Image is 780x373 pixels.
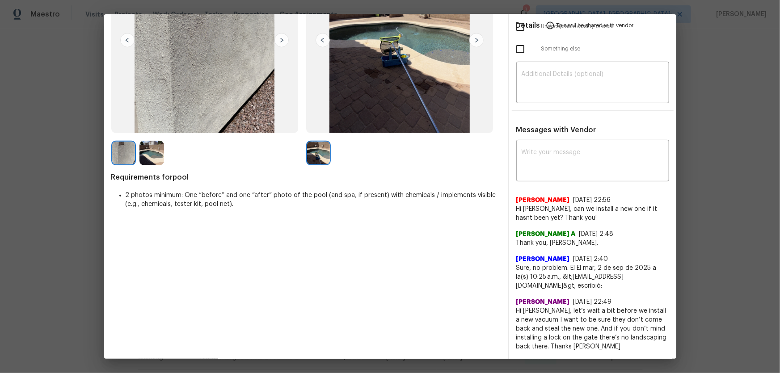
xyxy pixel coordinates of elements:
li: 2 photos minimum: One “before” and one “after” photo of the pool (and spa, if present) with chemi... [126,191,501,209]
img: left-chevron-button-url [316,33,330,47]
span: [PERSON_NAME] A [516,230,576,239]
span: Something else [541,45,669,53]
span: Sure, no problem. El El mar, 2 de sep de 2025 a la(s) 10:25 a.m., &lt;[EMAIL_ADDRESS][DOMAIN_NAME... [516,264,669,290]
span: [PERSON_NAME] [516,196,570,205]
span: [PERSON_NAME] [516,298,570,306]
img: left-chevron-button-url [120,33,135,47]
span: Requirements for pool [111,173,501,182]
span: Hi [PERSON_NAME], can we install a new one if it hasnt been yet? Thank you! [516,205,669,222]
span: [DATE] 2:48 [579,231,614,237]
span: [DATE] 2:40 [573,256,608,262]
img: right-chevron-button-url [469,33,484,47]
span: [PERSON_NAME] [516,358,570,367]
img: right-chevron-button-url [274,33,289,47]
span: This will be shared with vendor [557,14,634,36]
span: Hi [PERSON_NAME], let’s wait a bit before we install a new vacuum I want to be sure they don’t co... [516,306,669,351]
span: [DATE] 22:49 [573,299,612,305]
div: Something else [509,38,676,60]
span: [PERSON_NAME] [516,255,570,264]
span: Thank you, [PERSON_NAME]. [516,239,669,247]
span: Messages with Vendor [516,126,596,134]
span: Details [516,14,540,36]
span: [DATE] 22:56 [573,197,611,203]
